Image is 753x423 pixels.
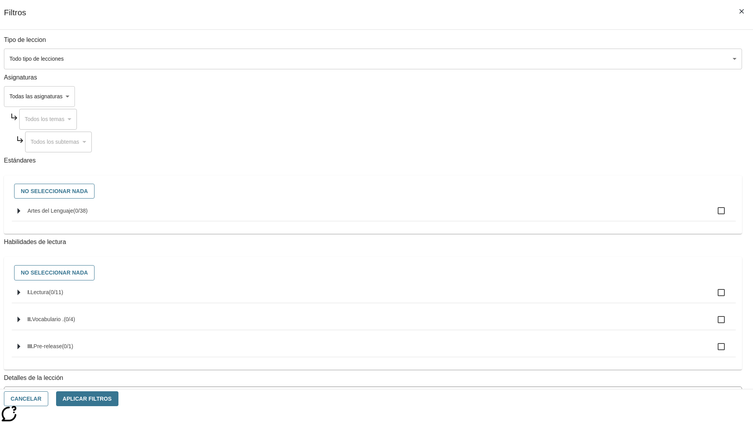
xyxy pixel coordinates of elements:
p: Tipo de leccion [4,36,742,45]
div: Seleccione una Asignatura [25,132,92,152]
span: Artes del Lenguaje [27,208,73,214]
p: Asignaturas [4,73,742,82]
div: La Actividad cubre los factores a considerar para el ajuste automático del lexile [4,387,742,404]
button: No seleccionar nada [14,265,95,280]
span: Lectura [31,289,49,295]
button: No seleccionar nada [14,184,95,199]
div: Seleccione una Asignatura [4,86,75,107]
div: Seleccione una Asignatura [19,109,77,130]
ul: Seleccione estándares [12,201,736,228]
ul: Seleccione habilidades [12,282,736,363]
div: Seleccione habilidades [10,263,736,282]
span: 0 estándares seleccionados/11 estándares en grupo [49,289,63,295]
span: 0 estándares seleccionados/4 estándares en grupo [64,316,75,322]
span: Vocabulario . [32,316,64,322]
button: Cancelar [4,391,48,407]
p: Habilidades de lectura [4,238,742,247]
h1: Filtros [4,8,26,29]
p: Detalles de la lección [4,374,742,383]
span: II. [27,316,32,322]
div: Seleccione un tipo de lección [4,49,742,69]
div: Seleccione estándares [10,182,736,201]
p: Estándares [4,156,742,165]
span: III. [27,343,34,349]
span: 0 estándares seleccionados/38 estándares en grupo [73,208,88,214]
span: I. [27,289,31,295]
span: Pre-release [34,343,62,349]
button: Aplicar Filtros [56,391,118,407]
span: 0 estándares seleccionados/1 estándares en grupo [62,343,73,349]
button: Cerrar los filtros del Menú lateral [733,3,750,20]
